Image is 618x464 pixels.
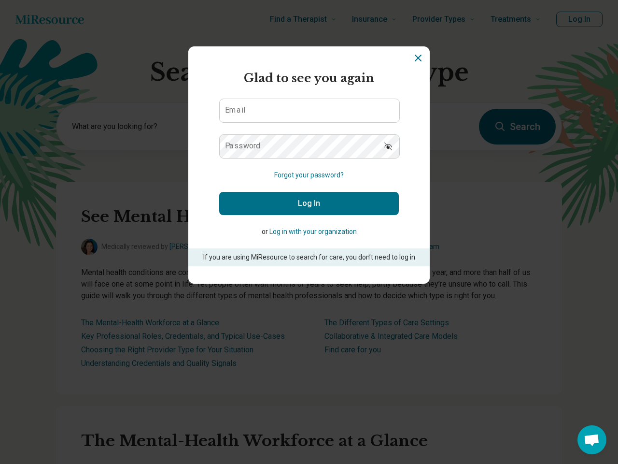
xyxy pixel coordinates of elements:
button: Log In [219,192,399,215]
button: Show password [378,134,399,158]
label: Email [225,106,245,114]
section: Login Dialog [188,46,430,284]
h2: Glad to see you again [219,70,399,87]
button: Dismiss [412,52,424,64]
button: Forgot your password? [274,170,344,180]
p: If you are using MiResource to search for care, you don’t need to log in [202,252,416,262]
p: or [219,227,399,237]
button: Log in with your organization [269,227,357,237]
label: Password [225,142,261,150]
